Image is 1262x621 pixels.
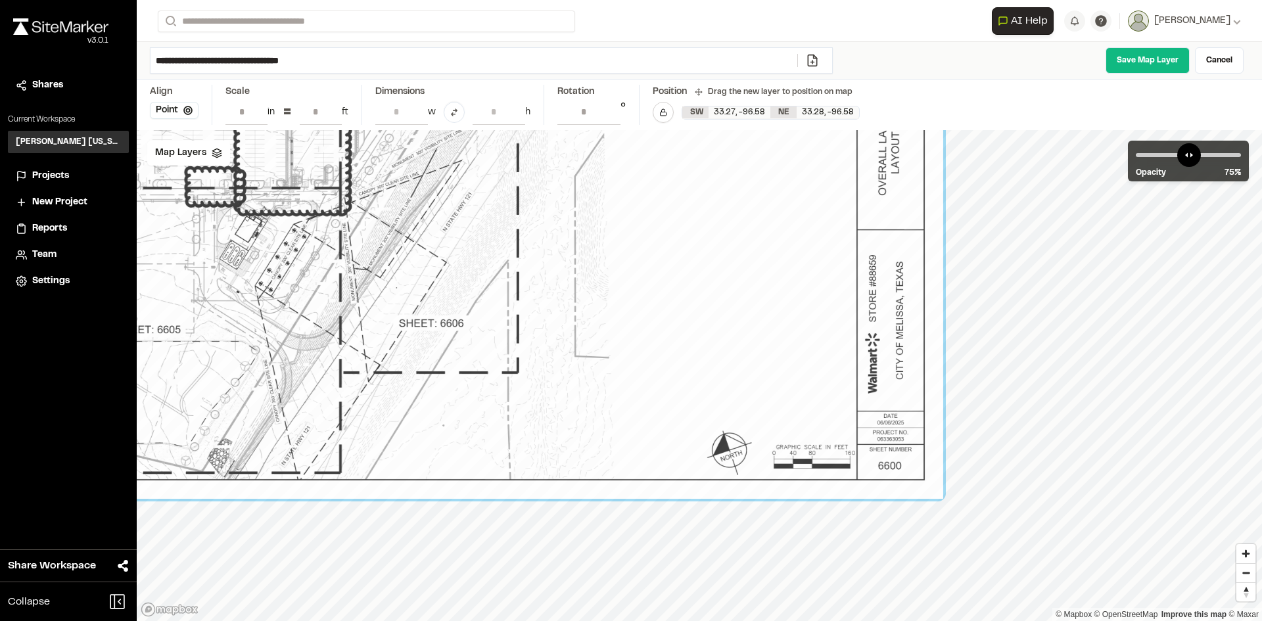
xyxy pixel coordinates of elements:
[150,85,199,99] div: Align
[682,106,709,118] div: SW
[32,248,57,262] span: Team
[375,85,530,99] div: Dimensions
[268,105,275,120] div: in
[342,105,348,120] div: ft
[695,86,853,98] div: Drag the new layer to position on map
[141,602,199,617] a: Mapbox logo
[992,7,1054,35] button: Open AI Assistant
[32,195,87,210] span: New Project
[32,78,63,93] span: Shares
[1236,564,1255,582] span: Zoom out
[1128,11,1149,32] img: User
[16,169,121,183] a: Projects
[150,102,199,119] button: Point
[428,105,436,120] div: w
[1236,583,1255,601] span: Reset bearing to north
[32,221,67,236] span: Reports
[653,102,674,123] button: Lock Map Layer Position
[1236,563,1255,582] button: Zoom out
[155,146,206,160] span: Map Layers
[1136,167,1166,179] span: Opacity
[653,85,687,99] div: Position
[8,114,129,126] p: Current Workspace
[1106,47,1190,74] a: Save Map Layer
[8,558,96,574] span: Share Workspace
[1056,610,1092,619] a: Mapbox
[1236,582,1255,601] button: Reset bearing to north
[16,248,121,262] a: Team
[797,54,827,67] a: Add/Change File
[13,18,108,35] img: rebrand.png
[1154,14,1230,28] span: [PERSON_NAME]
[620,99,626,125] div: °
[1236,544,1255,563] button: Zoom in
[992,7,1059,35] div: Open AI Assistant
[682,106,859,119] div: SW 33.273858352555564, -96.58084961943996 | NE 33.27648689485828, -96.57613359030151
[16,78,121,93] a: Shares
[557,85,626,99] div: Rotation
[16,274,121,288] a: Settings
[32,274,70,288] span: Settings
[13,35,108,47] div: Oh geez...please don't...
[1225,167,1241,179] span: 75 %
[16,221,121,236] a: Reports
[1011,13,1048,29] span: AI Help
[158,11,181,32] button: Search
[525,105,530,120] div: h
[16,195,121,210] a: New Project
[1195,47,1244,74] a: Cancel
[797,106,859,118] div: 33.28 , -96.58
[770,106,797,118] div: NE
[1161,610,1227,619] a: Map feedback
[283,102,292,123] div: =
[1228,610,1259,619] a: Maxar
[1094,610,1158,619] a: OpenStreetMap
[709,106,770,118] div: 33.27 , -96.58
[32,169,69,183] span: Projects
[1128,11,1241,32] button: [PERSON_NAME]
[16,136,121,148] h3: [PERSON_NAME] [US_STATE]
[225,85,250,99] div: Scale
[8,594,50,610] span: Collapse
